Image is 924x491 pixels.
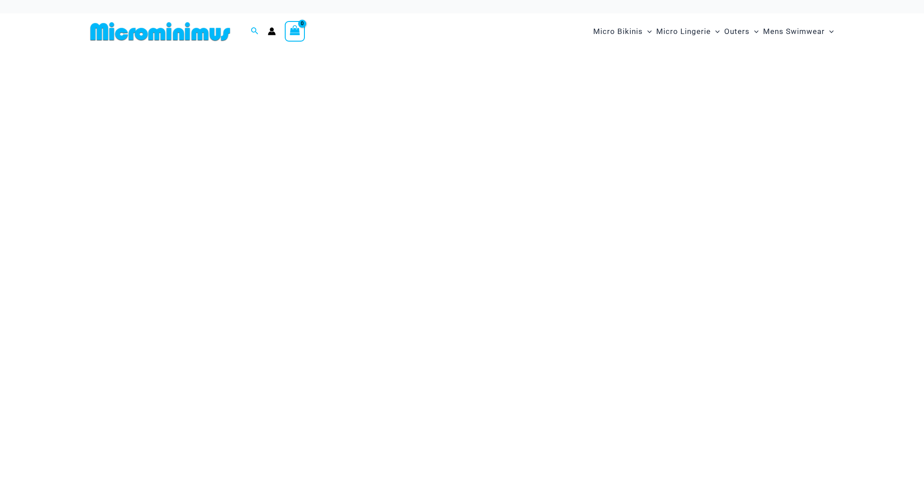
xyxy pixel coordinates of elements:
[268,27,276,35] a: Account icon link
[593,20,643,43] span: Micro Bikinis
[724,20,750,43] span: Outers
[711,20,720,43] span: Menu Toggle
[591,18,654,45] a: Micro BikinisMenu ToggleMenu Toggle
[825,20,834,43] span: Menu Toggle
[722,18,761,45] a: OutersMenu ToggleMenu Toggle
[285,21,305,42] a: View Shopping Cart, empty
[590,17,838,47] nav: Site Navigation
[750,20,759,43] span: Menu Toggle
[87,21,234,42] img: MM SHOP LOGO FLAT
[654,18,722,45] a: Micro LingerieMenu ToggleMenu Toggle
[643,20,652,43] span: Menu Toggle
[656,20,711,43] span: Micro Lingerie
[251,26,259,37] a: Search icon link
[761,18,836,45] a: Mens SwimwearMenu ToggleMenu Toggle
[763,20,825,43] span: Mens Swimwear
